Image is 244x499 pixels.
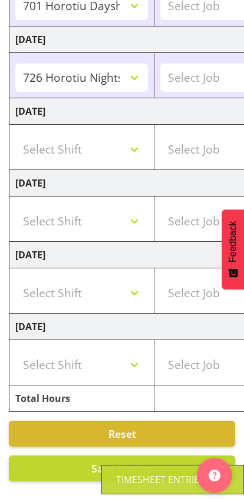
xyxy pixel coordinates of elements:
[116,473,229,487] div: Timesheet Entries Save
[9,421,235,447] button: Reset
[91,461,153,475] span: Save Entries
[9,385,154,412] td: Total Hours
[209,470,220,481] img: help-xxl-2.png
[108,427,136,441] span: Reset
[222,209,244,290] button: Feedback - Show survey
[9,455,235,481] button: Save Entries
[227,221,238,262] span: Feedback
